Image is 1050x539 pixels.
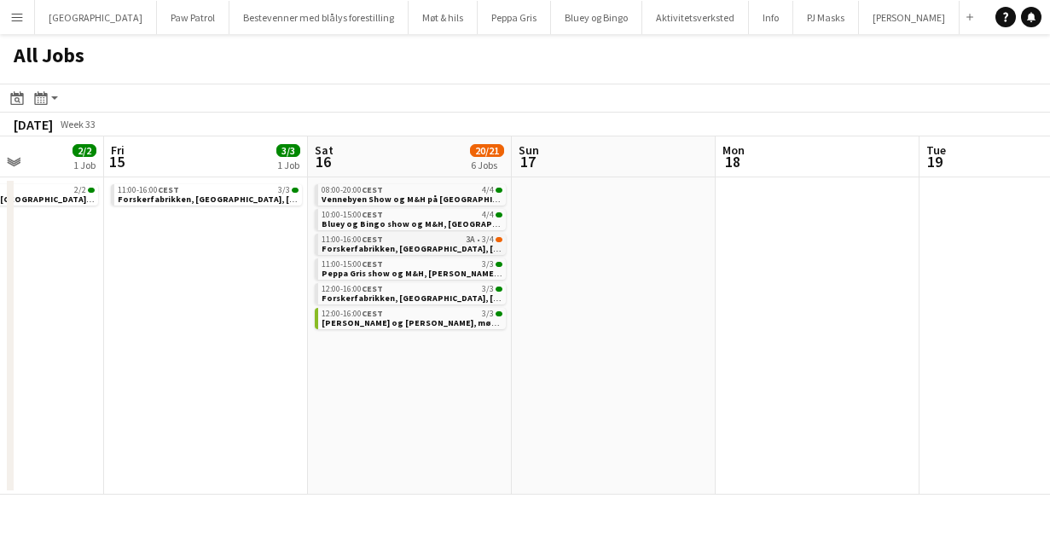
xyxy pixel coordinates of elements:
span: 18 [720,152,745,171]
span: Timba og Ellie, møt&hils på Vinterbro senteret, 16. august [322,317,647,328]
span: 3/3 [482,285,494,293]
span: Tue [926,142,946,158]
span: Forskerfabrikken, Skien, 15. august [118,194,313,205]
span: Peppa Gris show og M&H, Fornebu S, lørdag 16. august [322,268,535,279]
div: 1 Job [277,159,299,171]
span: 08:00-20:00 [322,186,383,194]
span: 3A [466,235,475,244]
button: Møt & hils [409,1,478,34]
a: 08:00-20:00CEST4/4Vennebyen Show og M&H på [GEOGRAPHIC_DATA], [DATE] [322,184,502,204]
span: Vennebyen Show og M&H på Bryne, lørdag 16. august [322,194,557,205]
span: 4/4 [496,188,502,193]
span: 3/4 [496,237,502,242]
div: 11:00-16:00CEST3A•3/4Forskerfabrikken, [GEOGRAPHIC_DATA], [DATE] [315,234,506,258]
span: 11:00-16:00 [118,186,179,194]
button: Info [749,1,793,34]
span: Fri [111,142,125,158]
button: Bestevenner med blålys forestilling [229,1,409,34]
span: 11:00-15:00 [322,260,383,269]
span: 4/4 [496,212,502,217]
span: 17 [516,152,539,171]
button: [GEOGRAPHIC_DATA] [35,1,157,34]
span: 2/2 [73,144,96,157]
div: 12:00-16:00CEST3/3[PERSON_NAME] og [PERSON_NAME], møt&hils på [GEOGRAPHIC_DATA], [DATE] [315,308,506,333]
div: 11:00-16:00CEST3/3Forskerfabrikken, [GEOGRAPHIC_DATA], [DATE] [111,184,302,209]
button: Aktivitetsverksted [642,1,749,34]
span: 3/3 [276,144,300,157]
span: 10:00-15:00 [322,211,383,219]
a: 12:00-16:00CEST3/3Forskerfabrikken, [GEOGRAPHIC_DATA], [DATE] [322,283,502,303]
span: 3/3 [496,262,502,267]
span: Bluey og Bingo show og M&H, Kongsberg, 16. august [322,218,566,229]
span: 4/4 [482,186,494,194]
span: Sun [519,142,539,158]
span: CEST [362,234,383,245]
span: 16 [312,152,334,171]
span: CEST [362,258,383,269]
a: 12:00-16:00CEST3/3[PERSON_NAME] og [PERSON_NAME], møt&hils på [GEOGRAPHIC_DATA], [DATE] [322,308,502,327]
a: 11:00-16:00CEST3A•3/4Forskerfabrikken, [GEOGRAPHIC_DATA], [DATE] [322,234,502,253]
span: Sat [315,142,334,158]
span: 3/3 [482,310,494,318]
span: CEST [362,283,383,294]
span: 3/3 [278,186,290,194]
span: 20/21 [470,144,504,157]
span: 15 [108,152,125,171]
span: 3/3 [482,260,494,269]
div: 12:00-16:00CEST3/3Forskerfabrikken, [GEOGRAPHIC_DATA], [DATE] [315,283,506,308]
span: 12:00-16:00 [322,285,383,293]
button: Peppa Gris [478,1,551,34]
span: Forskerfabrikken, Drammen, 16. august [322,293,517,304]
span: Week 33 [56,118,99,130]
div: • [322,235,502,244]
span: Mon [722,142,745,158]
span: 3/3 [496,287,502,292]
span: 4/4 [482,211,494,219]
span: 11:00-16:00 [322,235,383,244]
span: Forskerfabrikken, Liertoppen, 16. august [322,243,517,254]
span: CEST [362,209,383,220]
div: 10:00-15:00CEST4/4Bluey og Bingo show og M&H, [GEOGRAPHIC_DATA], [DATE] [315,209,506,234]
div: [DATE] [14,116,53,133]
span: CEST [362,184,383,195]
button: PJ Masks [793,1,859,34]
span: CEST [158,184,179,195]
div: 6 Jobs [471,159,503,171]
div: 11:00-15:00CEST3/3Peppa Gris show og M&H, [PERSON_NAME] S, [DATE] [315,258,506,283]
button: Bluey og Bingo [551,1,642,34]
a: 10:00-15:00CEST4/4Bluey og Bingo show og M&H, [GEOGRAPHIC_DATA], [DATE] [322,209,502,229]
span: 19 [924,152,946,171]
button: [PERSON_NAME] [859,1,960,34]
span: 3/4 [482,235,494,244]
button: Paw Patrol [157,1,229,34]
span: 3/3 [496,311,502,316]
span: 2/2 [74,186,86,194]
a: 11:00-16:00CEST3/3Forskerfabrikken, [GEOGRAPHIC_DATA], [DATE] [118,184,299,204]
a: 11:00-15:00CEST3/3Peppa Gris show og M&H, [PERSON_NAME] S, [DATE] [322,258,502,278]
span: 3/3 [292,188,299,193]
div: 1 Job [73,159,96,171]
span: 12:00-16:00 [322,310,383,318]
span: 2/2 [88,188,95,193]
span: CEST [362,308,383,319]
div: 08:00-20:00CEST4/4Vennebyen Show og M&H på [GEOGRAPHIC_DATA], [DATE] [315,184,506,209]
